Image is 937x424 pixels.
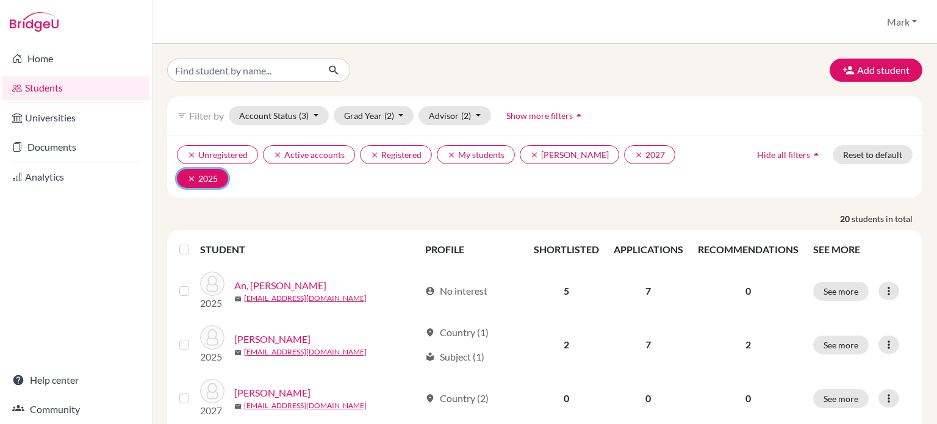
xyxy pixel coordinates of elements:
a: Help center [2,368,149,392]
button: Hide all filtersarrow_drop_up [747,145,833,164]
a: Analytics [2,165,149,189]
span: local_library [425,352,435,362]
button: clearRegistered [360,145,432,164]
button: clear2027 [624,145,675,164]
input: Find student by name... [167,59,318,82]
img: An, David [200,271,224,296]
button: Add student [830,59,922,82]
span: location_on [425,393,435,403]
i: clear [530,151,539,159]
button: Account Status(3) [229,106,329,125]
p: 2027 [200,403,224,418]
a: [EMAIL_ADDRESS][DOMAIN_NAME] [244,293,367,304]
p: 0 [698,284,799,298]
i: arrow_drop_up [573,109,585,121]
a: [PERSON_NAME] [234,386,311,400]
i: clear [370,151,379,159]
span: mail [234,403,242,410]
span: location_on [425,328,435,337]
th: SHORTLISTED [526,235,606,264]
p: 0 [698,391,799,406]
span: mail [234,349,242,356]
td: 7 [606,318,691,372]
div: Country (2) [425,391,489,406]
span: Hide all filters [757,149,810,160]
a: [EMAIL_ADDRESS][DOMAIN_NAME] [244,400,367,411]
img: Bridge-U [10,12,59,32]
span: (2) [461,110,471,121]
td: 5 [526,264,606,318]
td: 2 [526,318,606,372]
i: clear [187,174,196,183]
img: An, Esther [200,325,224,350]
th: PROFILE [418,235,526,264]
div: Country (1) [425,325,489,340]
button: clearMy students [437,145,515,164]
button: Mark [881,10,922,34]
th: STUDENT [200,235,418,264]
button: clear2025 [177,169,228,188]
button: Reset to default [833,145,913,164]
span: students in total [852,212,922,225]
i: filter_list [177,110,187,120]
p: 2 [698,337,799,352]
span: account_circle [425,286,435,296]
button: See more [813,389,869,408]
p: 2025 [200,350,224,364]
a: Students [2,76,149,100]
div: No interest [425,284,487,298]
th: RECOMMENDATIONS [691,235,806,264]
td: 7 [606,264,691,318]
i: clear [273,151,282,159]
a: Documents [2,135,149,159]
p: 2025 [200,296,224,311]
span: Show more filters [506,110,573,121]
span: mail [234,295,242,303]
span: (3) [299,110,309,121]
button: clearActive accounts [263,145,355,164]
a: Home [2,46,149,71]
button: Advisor(2) [418,106,491,125]
span: Filter by [189,110,224,121]
a: An, [PERSON_NAME] [234,278,326,293]
a: Universities [2,106,149,130]
strong: 20 [840,212,852,225]
button: See more [813,282,869,301]
button: clear[PERSON_NAME] [520,145,619,164]
span: (2) [384,110,394,121]
i: clear [634,151,643,159]
a: Community [2,397,149,422]
th: APPLICATIONS [606,235,691,264]
button: See more [813,336,869,354]
img: Bates, Emma [200,379,224,403]
th: SEE MORE [806,235,917,264]
i: clear [187,151,196,159]
a: [EMAIL_ADDRESS][DOMAIN_NAME] [244,347,367,358]
button: Grad Year(2) [334,106,414,125]
i: clear [447,151,456,159]
a: [PERSON_NAME] [234,332,311,347]
button: clearUnregistered [177,145,258,164]
i: arrow_drop_up [810,148,822,160]
div: Subject (1) [425,350,484,364]
button: Show more filtersarrow_drop_up [496,106,595,125]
